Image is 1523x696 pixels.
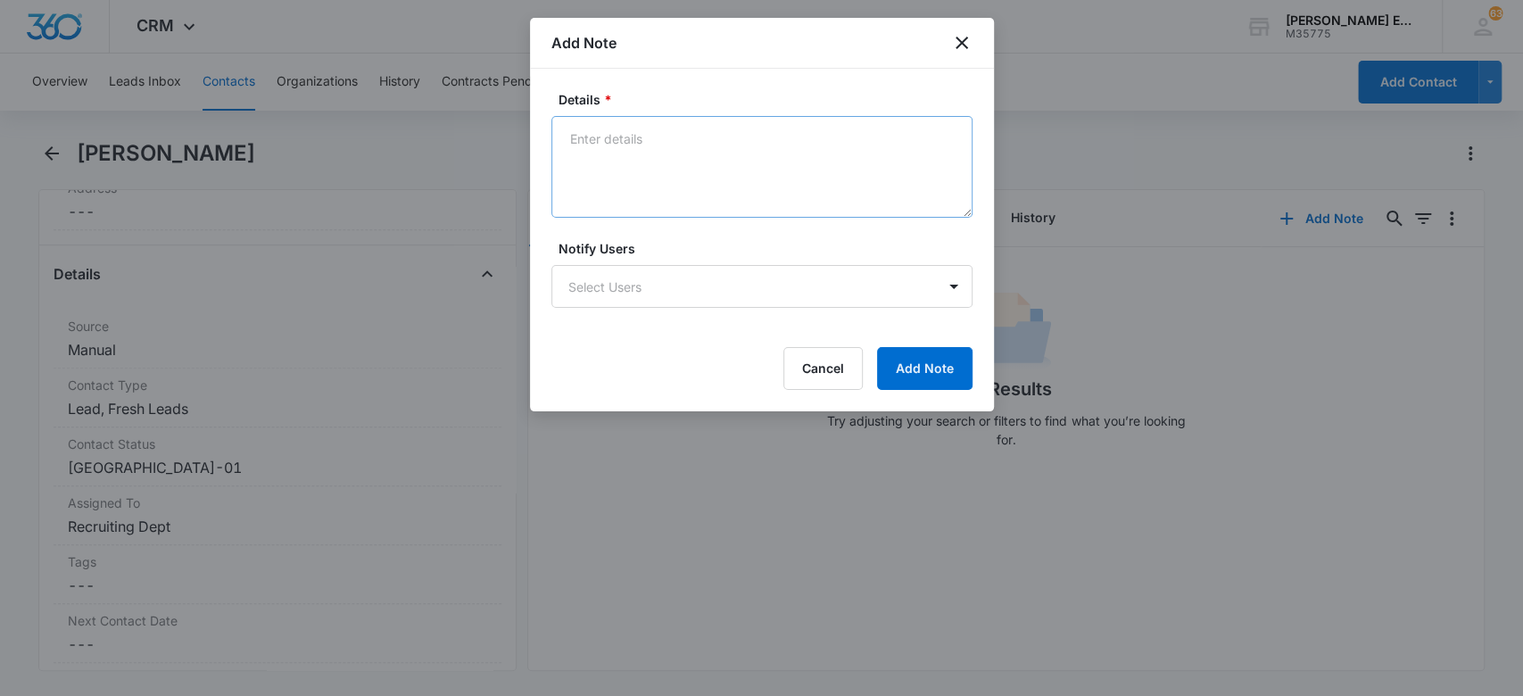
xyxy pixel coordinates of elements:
[559,239,980,258] label: Notify Users
[783,347,863,390] button: Cancel
[551,32,617,54] h1: Add Note
[559,90,980,109] label: Details
[951,32,973,54] button: close
[877,347,973,390] button: Add Note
